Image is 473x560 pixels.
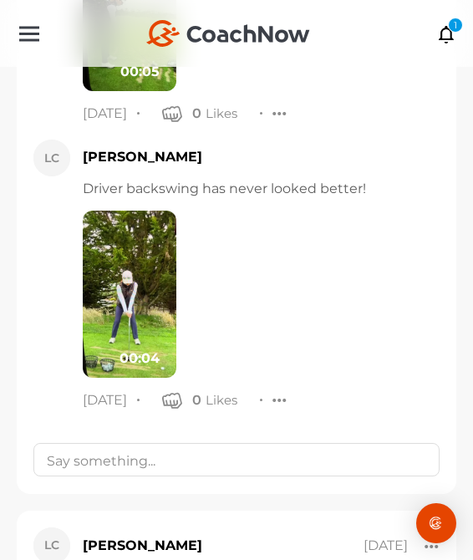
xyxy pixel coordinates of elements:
[83,179,440,199] div: Driver backswing has never looked better!
[83,105,127,122] div: [DATE]
[192,104,201,122] div: 0
[120,349,160,369] div: 00:04
[448,18,463,33] div: 1
[33,140,70,176] div: LC
[120,62,160,82] div: 00:05
[83,147,202,167] div: [PERSON_NAME]
[83,536,202,556] div: [PERSON_NAME]
[162,389,201,410] button: 0
[162,103,201,123] button: 0
[83,211,176,378] img: default_thumb.jpg
[206,105,237,122] div: Likes
[192,391,201,409] div: 0
[416,503,456,543] div: Open Intercom Messenger
[437,23,456,46] a: 1
[364,537,408,554] div: [DATE]
[83,392,127,409] div: [DATE]
[206,392,237,409] div: Likes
